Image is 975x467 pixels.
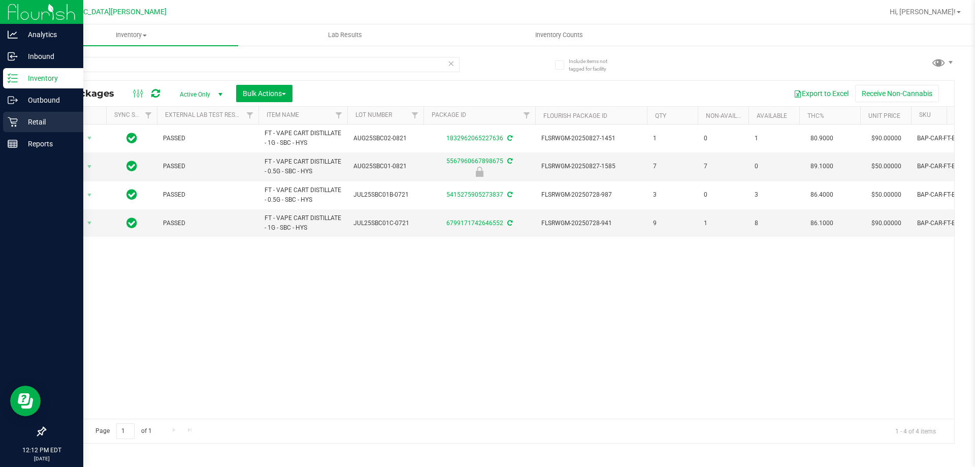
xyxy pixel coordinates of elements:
span: 3 [653,190,692,200]
p: Reports [18,138,79,150]
span: $50.00000 [866,159,906,174]
a: Sync Status [114,111,153,118]
span: In Sync [126,131,137,145]
a: External Lab Test Result [165,111,245,118]
span: FLSRWGM-20250827-1585 [541,162,641,171]
span: 0 [704,190,742,200]
span: In Sync [126,159,137,173]
a: Filter [140,107,157,124]
span: Bulk Actions [243,89,286,98]
span: PASSED [163,190,252,200]
p: Retail [18,116,79,128]
span: 7 [704,162,742,171]
span: Hi, [PERSON_NAME]! [890,8,956,16]
inline-svg: Outbound [8,95,18,105]
span: Sync from Compliance System [506,220,512,227]
span: Inventory [24,30,238,40]
a: Flourish Package ID [543,112,607,119]
span: Sync from Compliance System [506,158,512,165]
span: $90.00000 [866,216,906,231]
a: Lot Number [355,111,392,118]
a: Inventory Counts [452,24,666,46]
span: 0 [704,134,742,143]
span: FT - VAPE CART DISTILLATE - 0.5G - SBC - HYS [265,185,341,205]
span: 86.1000 [805,216,838,231]
inline-svg: Analytics [8,29,18,40]
span: JUL25SBC01B-0721 [353,190,417,200]
span: AUG25SBC01-0821 [353,162,417,171]
div: Launch Hold [422,167,537,177]
p: Inventory [18,72,79,84]
button: Receive Non-Cannabis [855,85,939,102]
span: 7 [653,162,692,171]
inline-svg: Reports [8,139,18,149]
inline-svg: Retail [8,117,18,127]
p: [DATE] [5,455,79,462]
a: Filter [331,107,347,124]
a: Non-Available [706,112,751,119]
button: Bulk Actions [236,85,292,102]
p: 12:12 PM EDT [5,446,79,455]
a: 6799171742646552 [446,220,503,227]
span: Page of 1 [87,423,160,439]
span: select [83,216,96,230]
inline-svg: Inbound [8,51,18,61]
span: 1 [653,134,692,143]
a: Filter [242,107,258,124]
span: 80.9000 [805,131,838,146]
span: Sync from Compliance System [506,191,512,198]
a: Available [757,112,787,119]
a: Unit Price [868,112,900,119]
span: $50.00000 [866,188,906,202]
span: PASSED [163,134,252,143]
p: Inbound [18,50,79,63]
a: Inventory [24,24,238,46]
a: THC% [807,112,824,119]
span: $90.00000 [866,131,906,146]
a: 5415275905273837 [446,191,503,198]
a: 1832962065227636 [446,135,503,142]
span: select [83,131,96,145]
a: Filter [518,107,535,124]
span: 1 - 4 of 4 items [887,423,944,439]
span: Inventory Counts [522,30,597,40]
a: SKU [919,111,931,118]
a: 5567960667898675 [446,158,503,165]
span: All Packages [53,88,124,99]
span: Include items not tagged for facility [569,57,620,73]
span: Lab Results [314,30,376,40]
a: Package ID [432,111,466,118]
span: 9 [653,219,692,228]
inline-svg: Inventory [8,73,18,83]
span: FT - VAPE CART DISTILLATE - 0.5G - SBC - HYS [265,157,341,176]
a: Lab Results [238,24,452,46]
span: select [83,188,96,202]
button: Export to Excel [787,85,855,102]
span: Sync from Compliance System [506,135,512,142]
span: AUG25SBC02-0821 [353,134,417,143]
a: Item Name [267,111,299,118]
p: Analytics [18,28,79,41]
span: PASSED [163,162,252,171]
span: JUL25SBC01C-0721 [353,219,417,228]
iframe: Resource center [10,386,41,416]
input: Search Package ID, Item Name, SKU, Lot or Part Number... [45,57,460,72]
span: In Sync [126,188,137,202]
span: FLSRWGM-20250827-1451 [541,134,641,143]
span: FLSRWGM-20250728-941 [541,219,641,228]
span: Clear [447,57,454,70]
span: 1 [704,219,742,228]
span: FT - VAPE CART DISTILLATE - 1G - SBC - HYS [265,129,341,148]
span: 0 [755,162,793,171]
span: 3 [755,190,793,200]
span: In Sync [126,216,137,230]
span: 89.1000 [805,159,838,174]
a: Qty [655,112,666,119]
span: 1 [755,134,793,143]
span: 86.4000 [805,188,838,202]
span: FT - VAPE CART DISTILLATE - 1G - SBC - HYS [265,213,341,233]
p: Outbound [18,94,79,106]
span: [GEOGRAPHIC_DATA][PERSON_NAME] [41,8,167,16]
span: FLSRWGM-20250728-987 [541,190,641,200]
a: Filter [407,107,424,124]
